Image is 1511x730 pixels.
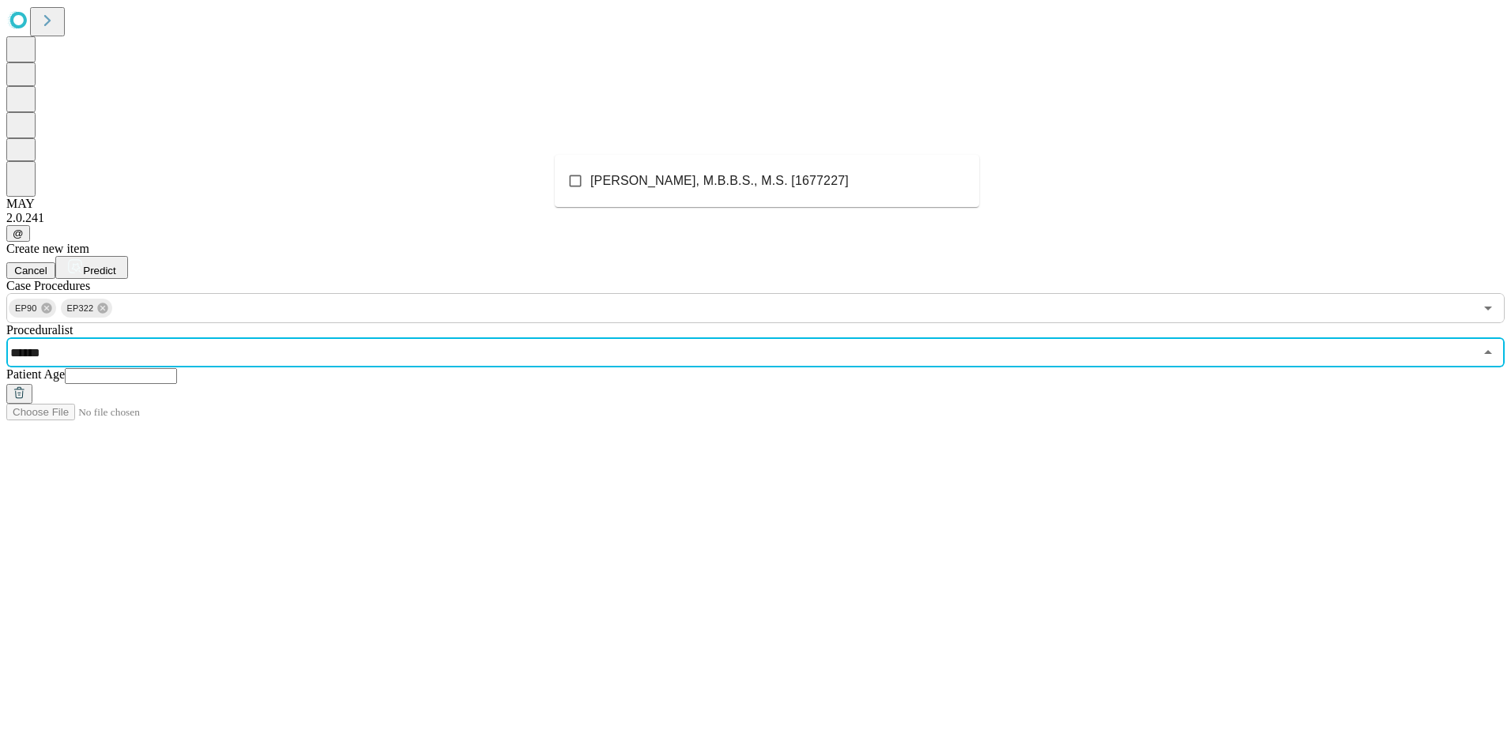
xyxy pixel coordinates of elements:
button: Predict [55,256,128,279]
span: [PERSON_NAME], M.B.B.S., M.S. [1677227] [590,171,849,190]
div: EP90 [9,299,56,318]
div: MAY [6,197,1505,211]
button: Open [1477,297,1499,319]
button: @ [6,225,30,242]
span: EP322 [61,299,100,318]
div: EP322 [61,299,113,318]
span: Scheduled Procedure [6,279,90,292]
span: Predict [83,265,115,277]
div: 2.0.241 [6,211,1505,225]
button: Cancel [6,262,55,279]
span: Cancel [14,265,47,277]
span: Create new item [6,242,89,255]
span: Proceduralist [6,323,73,337]
span: Patient Age [6,367,65,381]
span: EP90 [9,299,43,318]
span: @ [13,228,24,239]
button: Close [1477,341,1499,363]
